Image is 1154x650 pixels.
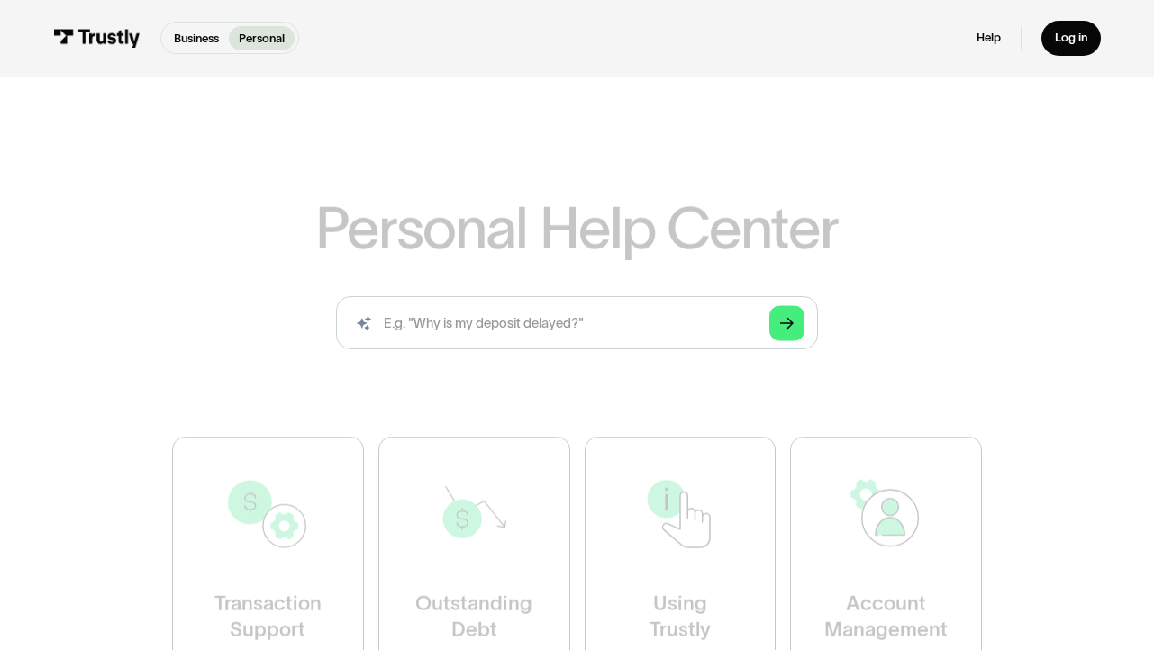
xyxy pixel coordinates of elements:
[315,199,838,257] h1: Personal Help Center
[824,590,948,643] div: Account Management
[174,30,219,47] p: Business
[650,590,711,643] div: Using Trustly
[415,590,532,643] div: Outstanding Debt
[239,30,285,47] p: Personal
[1055,31,1087,46] div: Log in
[214,590,322,643] div: Transaction Support
[54,29,141,47] img: Trustly Logo
[229,26,295,50] a: Personal
[164,26,229,50] a: Business
[1041,21,1101,56] a: Log in
[977,31,1001,46] a: Help
[336,296,818,349] input: search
